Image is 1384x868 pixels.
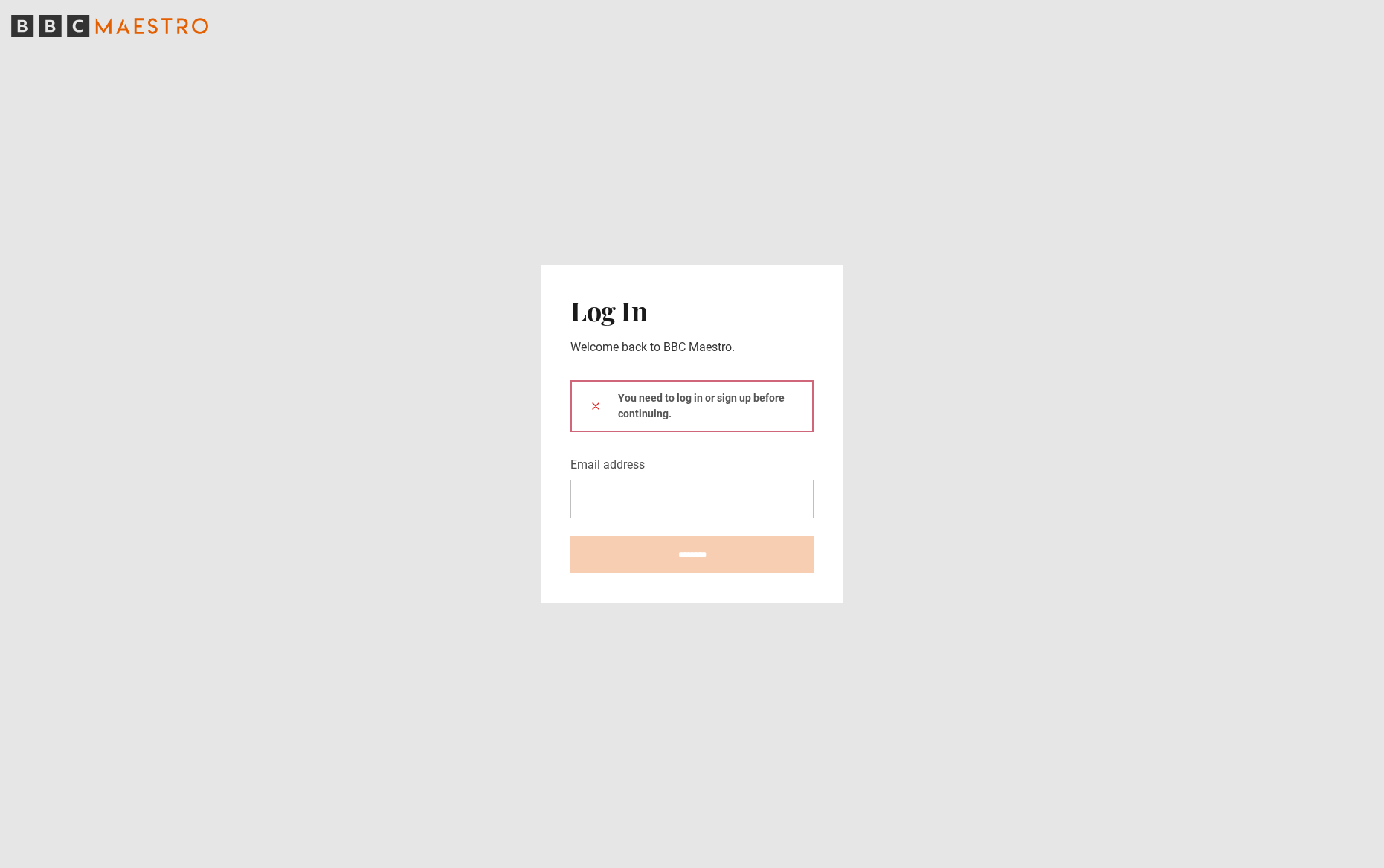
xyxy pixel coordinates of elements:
[570,456,645,474] label: Email address
[570,338,814,356] p: Welcome back to BBC Maestro.
[11,15,208,37] svg: BBC Maestro
[570,295,814,326] h2: Log In
[570,380,814,432] div: You need to log in or sign up before continuing.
